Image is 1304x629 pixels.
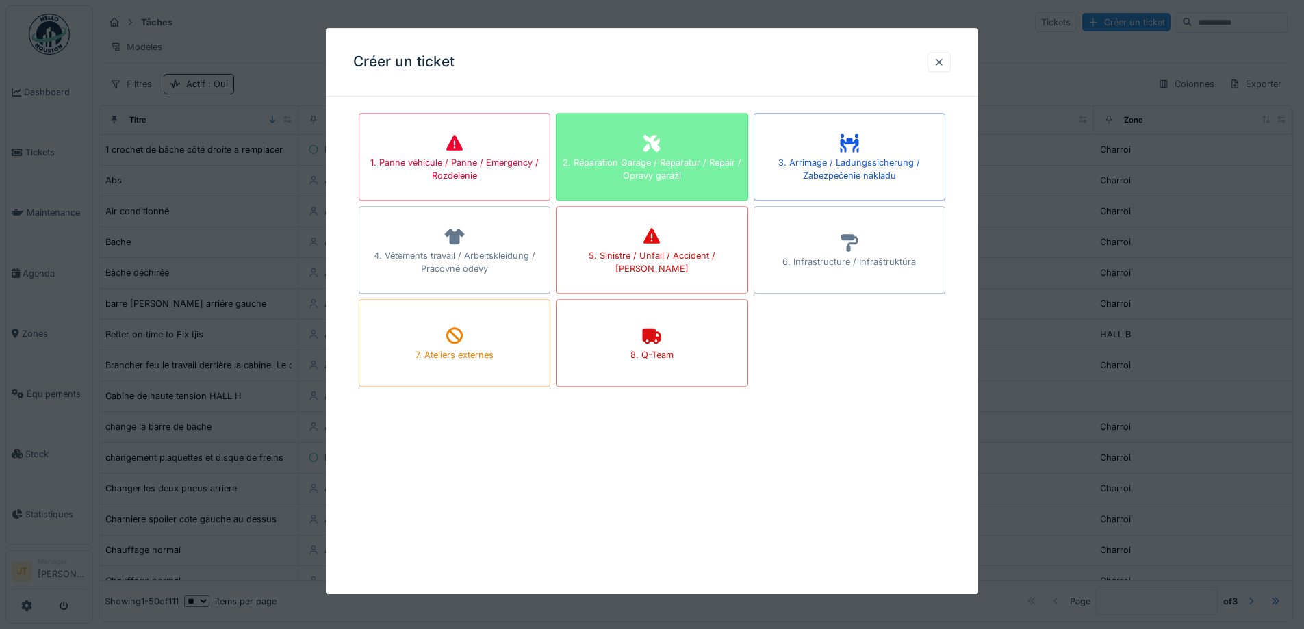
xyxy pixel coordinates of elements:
[416,349,494,362] div: 7. Ateliers externes
[557,156,747,182] div: 2. Réparation Garage / Reparatur / Repair / Opravy garáží
[782,256,916,269] div: 6. Infrastructure / Infraštruktúra
[630,349,674,362] div: 8. Q-Team
[359,156,550,182] div: 1. Panne véhicule / Panne / Emergency / Rozdelenie
[754,156,945,182] div: 3. Arrimage / Ladungssicherung / Zabezpečenie nákladu
[359,249,550,275] div: 4. Vêtements travail / Arbeitskleidung / Pracovné odevy
[557,249,747,275] div: 5. Sinistre / Unfall / Accident / [PERSON_NAME]
[353,53,455,70] h3: Créer un ticket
